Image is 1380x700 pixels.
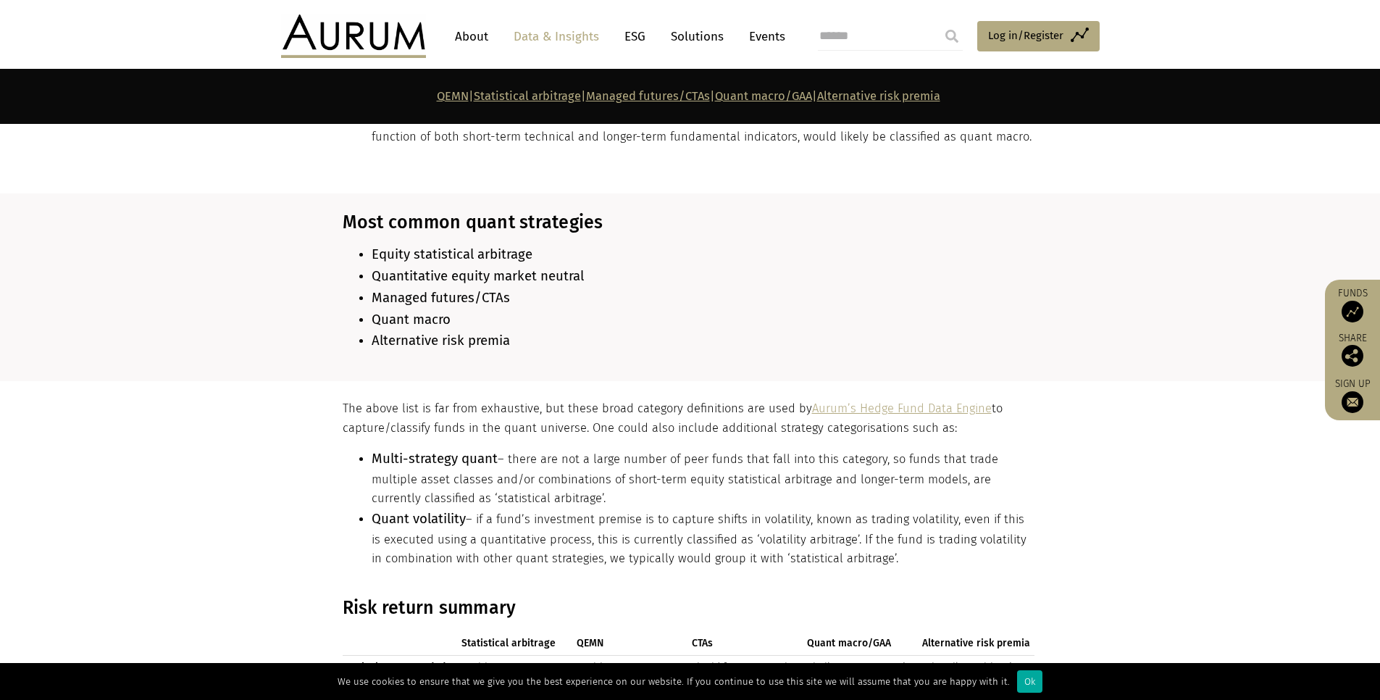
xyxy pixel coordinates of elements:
a: Statistical arbitrage [474,89,581,103]
a: QEMN [437,89,469,103]
span: Quant volatility [372,511,466,527]
b: Equity statistical arbitrage [372,246,532,262]
a: ESG [617,23,653,50]
div: Ok [1017,670,1042,693]
a: Events [742,23,785,50]
h3: Most common quant strategies [343,212,1034,233]
p: The above list is far from exhaustive, but these broad category definitions are used by to captur... [343,399,1034,438]
span: Alternative risk premia [922,636,1030,651]
li: By contrast, a fund that traded only ‘macro instruments’, such as futures, FX and bonds, where pr... [372,108,1034,146]
span: Log in/Register [988,27,1063,44]
span: Managed futures/CTAs [372,290,510,306]
span: Statistical arbitrage [461,636,569,651]
a: Sign up [1332,378,1373,413]
a: Data & Insights [506,23,606,50]
img: Sign up to our newsletter [1342,391,1363,413]
span: QEMN [577,636,685,651]
a: Managed futures/CTAs [586,89,710,103]
span: CTAs [692,636,800,651]
img: Share this post [1342,345,1363,367]
span: Quant macro [372,312,451,328]
div: Share [1332,333,1373,367]
input: Submit [937,22,966,51]
a: Solutions [664,23,731,50]
a: Alternative risk premia [817,89,940,103]
h3: Risk return summary [343,597,1034,619]
a: Log in/Register [977,21,1100,51]
span: Alternative risk premia [372,333,510,349]
li: – if a fund’s investment premise is to capture shifts in volatility, known as trading volatility,... [372,509,1034,569]
span: Multi-strategy quant [372,451,498,467]
span: Quant macro/GAA [807,636,915,651]
li: – there are not a large number of peer funds that fall into this category, so funds that trade mu... [372,449,1034,509]
a: Aurum’s Hedge Fund Data Engine [812,401,992,415]
img: Aurum [281,14,426,58]
span: Quantitative equity market neutral [372,268,584,284]
strong: | | | | [437,89,940,103]
a: Funds [1332,287,1373,322]
a: About [448,23,495,50]
img: Access Funds [1342,301,1363,322]
a: Quant macro/GAA [715,89,812,103]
